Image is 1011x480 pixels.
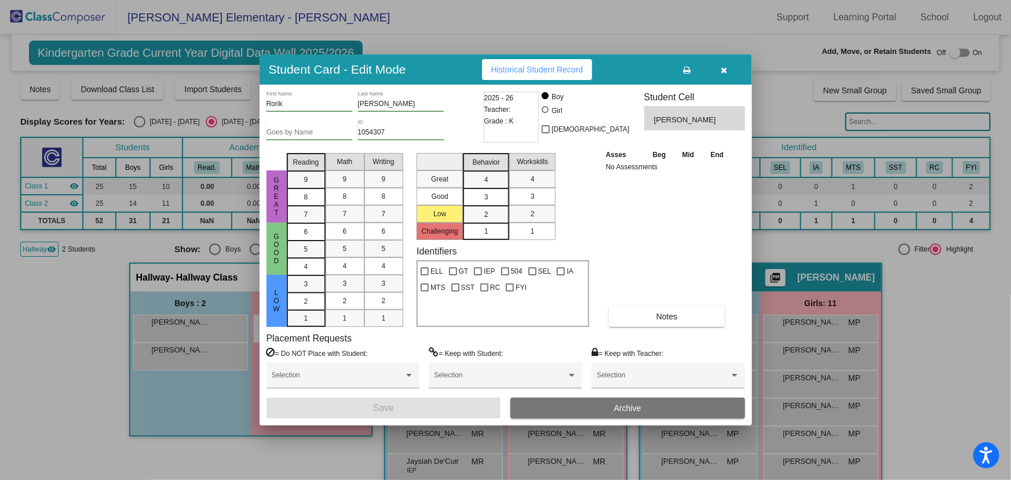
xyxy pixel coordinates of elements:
span: 4 [382,261,386,271]
span: 4 [531,174,535,184]
span: 2 [304,296,308,307]
span: SST [461,281,475,294]
label: = Keep with Teacher: [592,347,663,359]
span: Writing [373,157,394,167]
span: Archive [614,403,641,413]
div: Boy [551,92,564,102]
span: RC [490,281,500,294]
span: MTS [430,281,445,294]
span: Good [271,232,282,265]
span: 3 [484,192,488,202]
label: Placement Requests [267,333,352,344]
span: Low [271,289,282,313]
span: FYI [516,281,527,294]
span: 1 [304,313,308,323]
button: Archive [510,398,745,419]
span: 2 [531,209,535,219]
span: 3 [382,278,386,289]
span: 5 [382,243,386,254]
span: Historical Student Record [491,65,583,74]
span: Reading [293,157,319,168]
span: 4 [343,261,347,271]
span: 6 [343,226,347,237]
span: Math [337,157,353,167]
span: Notes [656,312,678,321]
th: Asses [603,148,645,161]
th: Beg [644,148,674,161]
button: Historical Student Record [482,59,593,80]
span: 3 [531,191,535,202]
span: IA [567,264,573,278]
span: 2 [484,209,488,220]
span: 1 [382,313,386,323]
span: 2025 - 26 [484,92,514,104]
span: 1 [531,226,535,237]
th: Mid [674,148,702,161]
span: 8 [343,191,347,202]
button: Save [267,398,501,419]
th: End [702,148,732,161]
span: ELL [430,264,443,278]
span: 7 [382,209,386,219]
span: SEL [538,264,552,278]
span: Behavior [473,157,500,168]
span: 4 [484,174,488,185]
span: 1 [343,313,347,323]
span: 8 [382,191,386,202]
span: 2 [382,296,386,306]
span: 6 [304,227,308,237]
span: 7 [304,209,308,220]
span: IEP [484,264,495,278]
span: 8 [304,192,308,202]
label: Identifiers [417,246,457,257]
span: Teacher: [484,104,511,115]
span: 2 [343,296,347,306]
span: 5 [343,243,347,254]
span: 5 [304,244,308,254]
input: Enter ID [358,129,444,137]
span: 1 [484,226,488,237]
span: Workskills [517,157,548,167]
span: Save [373,403,394,413]
span: 9 [382,174,386,184]
span: 504 [511,264,523,278]
span: 9 [343,174,347,184]
span: 3 [304,279,308,289]
span: Grade : K [484,115,514,127]
td: No Assessments [603,161,732,173]
span: 3 [343,278,347,289]
span: Great [271,176,282,217]
span: 7 [343,209,347,219]
h3: Student Cell [644,92,745,103]
span: GT [459,264,469,278]
span: 9 [304,174,308,185]
span: 6 [382,226,386,237]
h3: Student Card - Edit Mode [269,62,406,77]
label: = Keep with Student: [429,347,503,359]
input: goes by name [267,129,352,137]
span: 4 [304,261,308,272]
label: = Do NOT Place with Student: [267,347,368,359]
button: Notes [609,306,725,327]
div: Girl [551,106,563,116]
span: [PERSON_NAME] [654,114,718,126]
span: [DEMOGRAPHIC_DATA] [552,122,629,136]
